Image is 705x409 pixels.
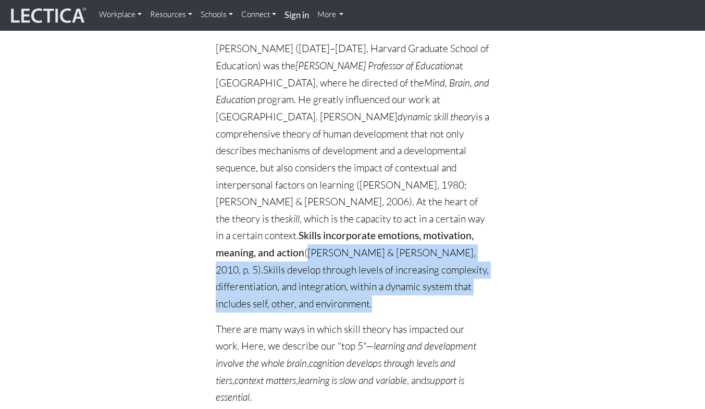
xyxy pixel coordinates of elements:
[216,264,489,310] span: Skills develop through levels of increasing complexity, differentiation, and integration, within ...
[8,6,86,26] img: lecticalive
[146,4,196,25] a: Resources
[95,4,146,25] a: Workplace
[234,374,296,387] i: context matters
[237,4,280,25] a: Connect
[298,374,407,387] i: learning is slow and variable
[216,340,476,369] i: learning and development involve the whole brain
[216,321,489,406] p: There are many ways in which skill theory has impacted our work. Here, we describe our "top 5"— ,...
[280,4,313,27] a: Sign in
[398,110,476,123] i: dynamic skill theory
[285,9,309,20] strong: Sign in
[216,357,455,387] i: cognition develops through levels and tiers
[313,4,348,25] a: More
[216,40,489,312] p: [PERSON_NAME] ([DATE]–[DATE], Harvard Graduate School of Education) was the at [GEOGRAPHIC_DATA],...
[295,59,455,72] i: [PERSON_NAME] Professor of Education
[285,213,300,225] i: skill
[216,229,474,258] strong: Skills incorporate emotions, motivation, meaning, and action
[196,4,237,25] a: Schools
